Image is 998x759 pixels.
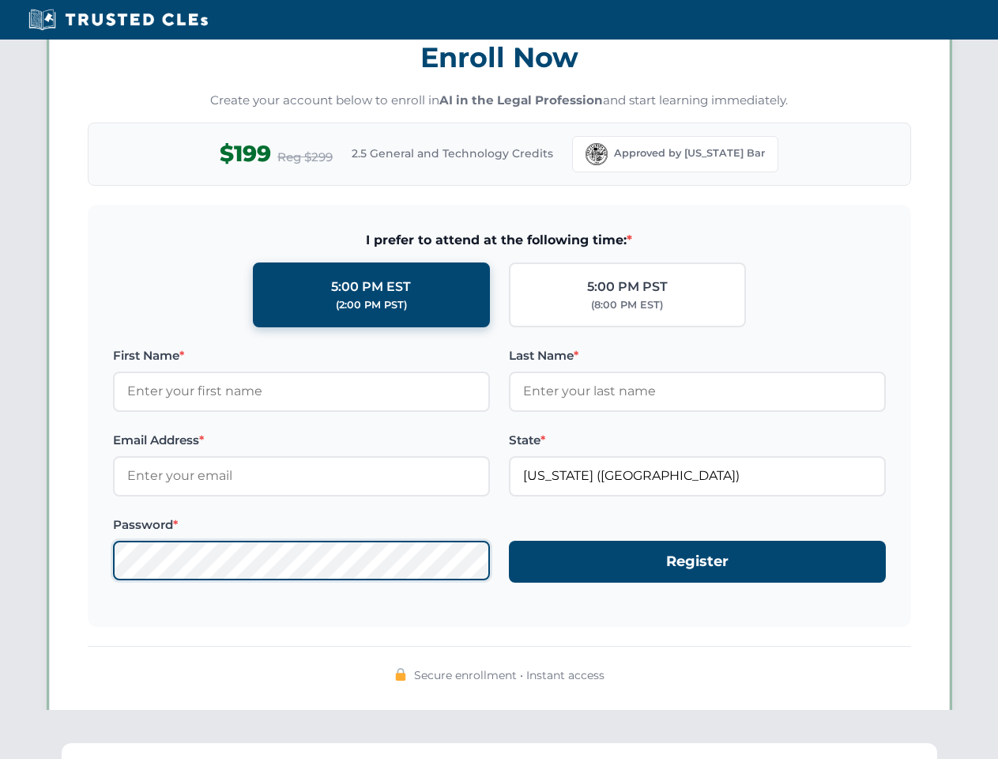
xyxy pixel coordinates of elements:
[88,32,911,82] h3: Enroll Now
[414,666,604,684] span: Secure enrollment • Instant access
[277,148,333,167] span: Reg $299
[88,92,911,110] p: Create your account below to enroll in and start learning immediately.
[509,456,886,496] input: Florida (FL)
[113,456,490,496] input: Enter your email
[587,277,668,297] div: 5:00 PM PST
[591,297,663,313] div: (8:00 PM EST)
[614,145,765,161] span: Approved by [US_STATE] Bar
[394,668,407,681] img: 🔒
[586,143,608,165] img: Florida Bar
[113,431,490,450] label: Email Address
[352,145,553,162] span: 2.5 General and Technology Credits
[113,346,490,365] label: First Name
[331,277,411,297] div: 5:00 PM EST
[24,8,213,32] img: Trusted CLEs
[439,93,603,108] strong: AI in the Legal Profession
[336,297,407,313] div: (2:00 PM PST)
[509,541,886,583] button: Register
[220,136,271,172] span: $199
[509,346,886,365] label: Last Name
[509,372,886,411] input: Enter your last name
[113,515,490,534] label: Password
[113,372,490,411] input: Enter your first name
[509,431,886,450] label: State
[113,230,886,251] span: I prefer to attend at the following time:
